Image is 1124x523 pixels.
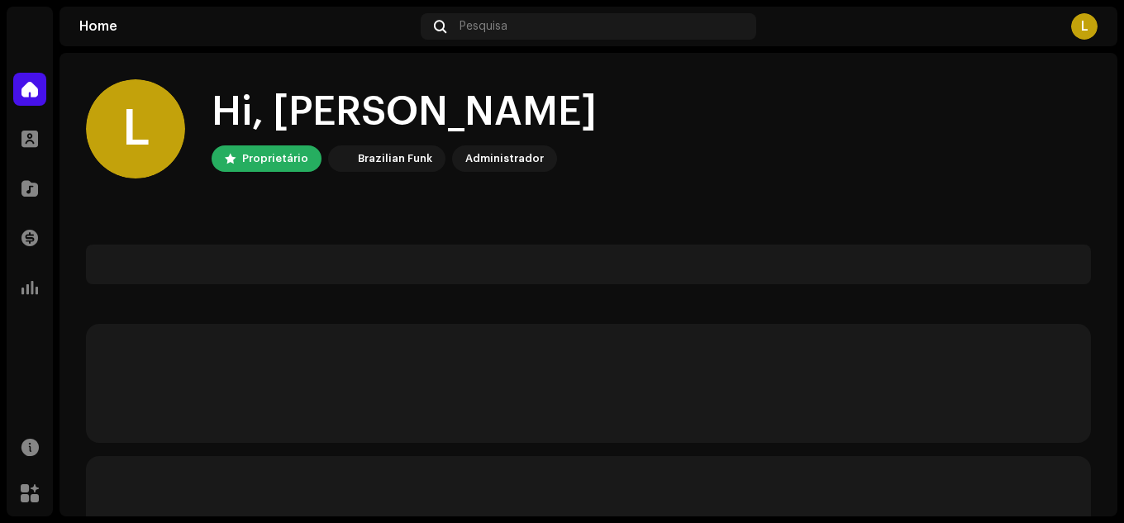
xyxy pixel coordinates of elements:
span: Pesquisa [460,20,507,33]
div: Home [79,20,414,33]
div: Administrador [465,149,544,169]
div: Proprietário [242,149,308,169]
div: Hi, [PERSON_NAME] [212,86,597,139]
div: L [1071,13,1098,40]
div: Brazilian Funk [358,149,432,169]
img: 71bf27a5-dd94-4d93-852c-61362381b7db [331,149,351,169]
div: L [86,79,185,178]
